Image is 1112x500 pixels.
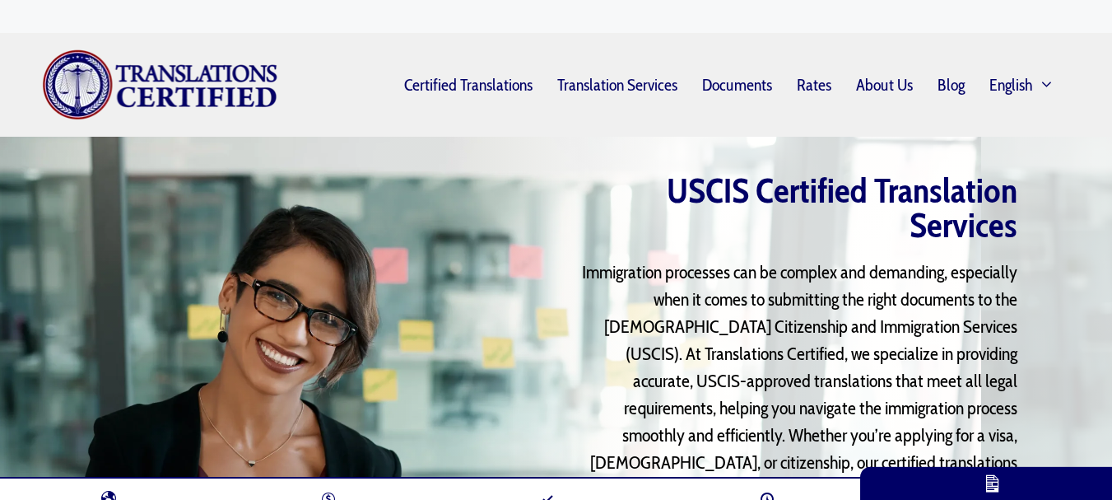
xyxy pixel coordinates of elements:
[925,66,977,104] a: Blog
[545,66,690,104] a: Translation Services
[574,173,1017,242] h1: USCIS Certified Translation Services
[989,78,1033,91] span: English
[690,66,784,104] a: Documents
[42,49,279,120] img: Translations Certified
[278,64,1071,105] nav: Primary
[844,66,925,104] a: About Us
[784,66,844,104] a: Rates
[392,66,545,104] a: Certified Translations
